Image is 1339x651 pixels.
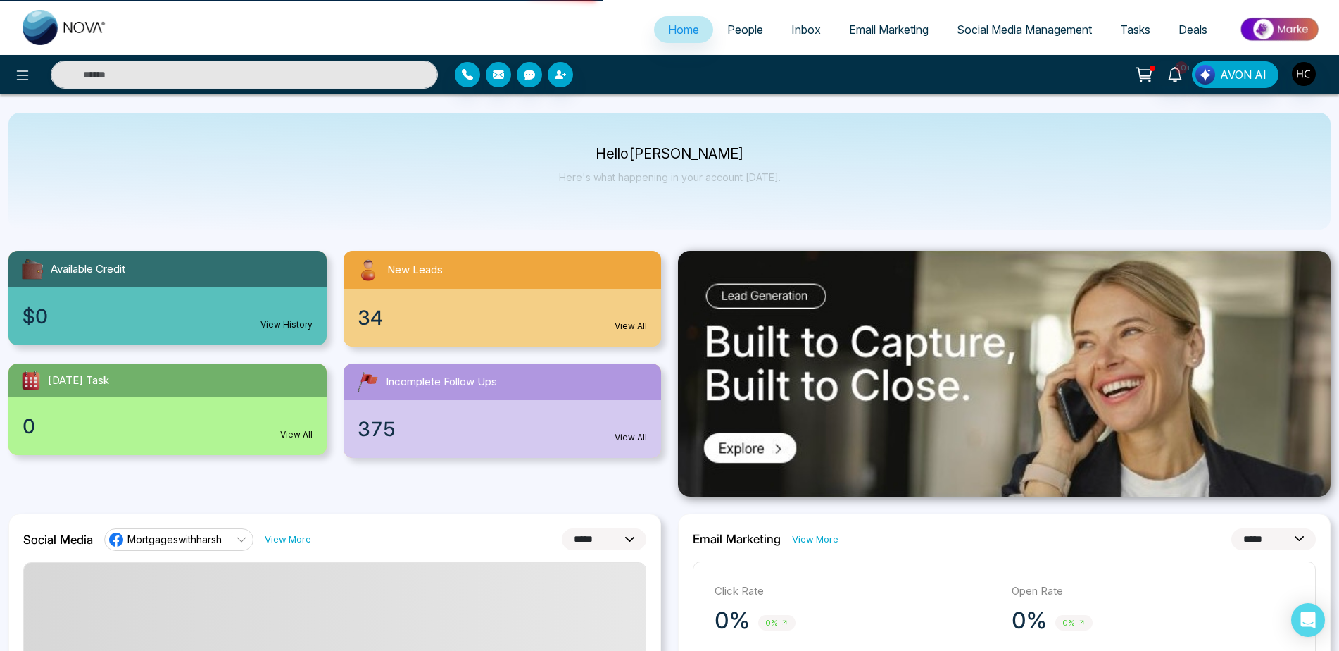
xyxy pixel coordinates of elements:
img: . [678,251,1331,497]
h2: Email Marketing [693,532,781,546]
a: Tasks [1106,16,1164,43]
span: 34 [358,303,383,333]
p: 0% [715,607,750,635]
img: availableCredit.svg [20,256,45,282]
img: followUps.svg [355,369,380,395]
p: Hello [PERSON_NAME] [559,148,781,160]
span: AVON AI [1220,66,1266,83]
a: Social Media Management [943,16,1106,43]
span: 0% [758,615,796,631]
p: 0% [1012,607,1047,635]
a: Inbox [777,16,835,43]
a: New Leads34View All [335,251,670,347]
span: Email Marketing [849,23,929,37]
img: Lead Flow [1195,65,1215,85]
span: 0 [23,411,35,441]
button: AVON AI [1192,61,1278,88]
h2: Social Media [23,533,93,547]
span: Inbox [791,23,821,37]
a: View All [615,431,647,444]
span: 375 [358,414,396,444]
img: User Avatar [1292,62,1316,86]
img: todayTask.svg [20,369,42,392]
a: People [713,16,777,43]
a: Home [654,16,713,43]
a: View All [280,428,313,441]
p: Here's what happening in your account [DATE]. [559,171,781,183]
div: Open Intercom Messenger [1291,603,1325,637]
span: $0 [23,302,48,331]
span: 0% [1055,615,1093,631]
a: 10+ [1158,61,1192,86]
span: People [727,23,763,37]
a: View All [615,320,647,333]
a: View More [792,533,838,546]
span: Mortgageswithharsh [127,533,222,546]
span: New Leads [387,262,443,278]
span: Deals [1178,23,1207,37]
span: Social Media Management [957,23,1092,37]
p: Open Rate [1012,583,1295,600]
img: newLeads.svg [355,256,382,283]
p: Click Rate [715,583,998,600]
a: Email Marketing [835,16,943,43]
a: View More [265,533,311,546]
img: Market-place.gif [1228,13,1331,45]
span: Home [668,23,699,37]
span: Available Credit [51,261,125,278]
a: Deals [1164,16,1221,43]
span: Incomplete Follow Ups [386,374,497,390]
a: View History [260,318,313,331]
a: Incomplete Follow Ups375View All [335,364,670,458]
span: 10+ [1175,61,1188,74]
span: [DATE] Task [48,373,109,389]
img: Nova CRM Logo [23,10,107,45]
span: Tasks [1120,23,1150,37]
